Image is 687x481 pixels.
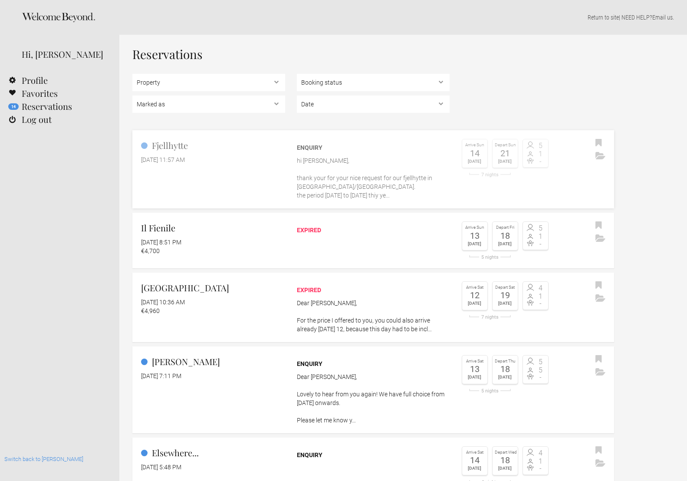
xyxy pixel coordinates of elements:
span: 1 [536,233,546,240]
span: 4 [536,450,546,457]
button: Archive [593,366,608,379]
button: Archive [593,150,608,163]
div: [DATE] [464,300,485,307]
a: Email us [652,14,673,21]
div: Depart Sat [495,284,516,291]
div: Depart Thu [495,358,516,365]
button: Bookmark [593,219,604,232]
h2: [PERSON_NAME] [141,355,285,368]
span: - [536,465,546,472]
flynt-date-display: [DATE] 8:51 PM [141,239,181,246]
div: Depart Fri [495,224,516,231]
button: Bookmark [593,353,604,366]
div: expired [297,226,450,234]
flynt-date-display: [DATE] 10:36 AM [141,299,185,306]
div: [DATE] [495,300,516,307]
a: [GEOGRAPHIC_DATA] [DATE] 10:36 AM €4,960 expired Dear [PERSON_NAME], For the price I offered to y... [132,273,614,342]
div: 14 [464,456,485,465]
button: Archive [593,457,608,470]
flynt-notification-badge: 14 [8,103,19,110]
div: Arrive Sun [464,142,485,149]
div: [DATE] [464,240,485,248]
div: Enquiry [297,143,450,152]
div: 13 [464,231,485,240]
select: , , [297,74,450,91]
div: Arrive Sat [464,358,485,365]
div: Enquiry [297,359,450,368]
span: - [536,374,546,381]
span: - [536,300,546,307]
button: Archive [593,292,608,305]
div: 12 [464,291,485,300]
h1: Reservations [132,48,614,61]
flynt-date-display: [DATE] 7:11 PM [141,372,181,379]
button: Bookmark [593,444,604,457]
div: Depart Sun [495,142,516,149]
a: Return to site [588,14,619,21]
span: 5 [536,225,546,232]
h2: Fjellhytte [141,139,285,152]
h2: Elsewhere... [141,446,285,459]
div: Enquiry [297,451,450,459]
div: 19 [495,291,516,300]
div: 18 [495,365,516,373]
div: 18 [495,456,516,465]
span: 5 [536,367,546,374]
div: 21 [495,149,516,158]
h2: Il Fienile [141,221,285,234]
flynt-date-display: [DATE] 5:48 PM [141,464,181,471]
flynt-currency: €4,960 [141,307,160,314]
flynt-currency: €4,700 [141,247,160,254]
div: 7 nights [462,315,518,320]
span: 1 [536,458,546,465]
div: Arrive Sat [464,449,485,456]
flynt-date-display: [DATE] 11:57 AM [141,156,185,163]
a: Fjellhytte [DATE] 11:57 AM Enquiry hi [PERSON_NAME], thank your for your nice request for our fje... [132,130,614,208]
div: [DATE] [464,465,485,472]
p: hi [PERSON_NAME], thank your for your nice request for our fjellhytte in [GEOGRAPHIC_DATA]/[GEOGR... [297,156,450,200]
select: , [297,96,450,113]
div: [DATE] [495,373,516,381]
span: 1 [536,293,546,300]
div: Depart Wed [495,449,516,456]
span: 5 [536,142,546,149]
div: [DATE] [495,158,516,165]
button: Bookmark [593,137,604,150]
div: 5 nights [462,255,518,260]
div: [DATE] [464,373,485,381]
span: 4 [536,285,546,292]
a: [PERSON_NAME] [DATE] 7:11 PM Enquiry Dear [PERSON_NAME], Lovely to hear from you again! We have f... [132,346,614,433]
a: Il Fienile [DATE] 8:51 PM €4,700 expired Arrive Sun 13 [DATE] Depart Fri 18 [DATE] 5 nights 5 1 - [132,213,614,268]
div: [DATE] [464,158,485,165]
a: Switch back to [PERSON_NAME] [4,456,83,462]
p: Dear [PERSON_NAME], For the price I offered to you, you could also arrive already [DATE] 12, beca... [297,299,450,333]
select: , , , [132,96,285,113]
span: 1 [536,151,546,158]
div: [DATE] [495,240,516,248]
div: 5 nights [462,389,518,393]
span: - [536,240,546,247]
div: expired [297,286,450,294]
h2: [GEOGRAPHIC_DATA] [141,281,285,294]
div: 18 [495,231,516,240]
p: Dear [PERSON_NAME], Lovely to hear from you again! We have full choice from [DATE] onwards. Pleas... [297,372,450,425]
div: [DATE] [495,465,516,472]
div: Hi, [PERSON_NAME] [22,48,106,61]
span: - [536,158,546,165]
button: Archive [593,232,608,245]
div: Arrive Sat [464,284,485,291]
div: 7 nights [462,172,518,177]
div: 13 [464,365,485,373]
p: | NEED HELP? . [132,13,674,22]
button: Bookmark [593,279,604,292]
div: Arrive Sun [464,224,485,231]
select: , , , , , , , , , , , , , , [132,74,285,91]
div: 14 [464,149,485,158]
span: 5 [536,359,546,366]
